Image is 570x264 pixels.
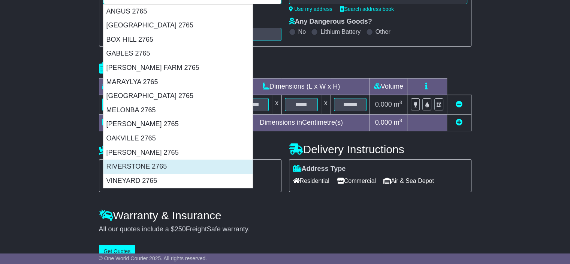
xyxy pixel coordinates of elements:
div: OAKVILLE 2765 [103,131,253,146]
div: RIVERSTONE 2765 [103,160,253,174]
td: Total [99,115,162,131]
h4: Pickup Instructions [99,143,281,155]
div: [PERSON_NAME] 2765 [103,146,253,160]
div: [GEOGRAPHIC_DATA] 2765 [103,18,253,33]
h4: Delivery Instructions [289,143,471,155]
td: x [321,95,331,115]
td: x [272,95,281,115]
span: m [394,119,402,126]
span: Residential [293,175,329,187]
label: No [298,28,306,35]
div: All our quotes include a $ FreightSafe warranty. [99,225,471,234]
a: Search address book [340,6,394,12]
label: Other [376,28,390,35]
div: MELONBA 2765 [103,103,253,118]
label: Lithium Battery [320,28,361,35]
sup: 3 [399,118,402,123]
span: 0.000 [375,119,392,126]
div: ANGUS 2765 [103,5,253,19]
span: Commercial [337,175,376,187]
span: m [394,101,402,108]
td: Volume [370,78,407,95]
div: MARAYLYA 2765 [103,75,253,89]
span: 250 [175,225,186,233]
div: BOX HILL 2765 [103,33,253,47]
div: [PERSON_NAME] FARM 2765 [103,61,253,75]
a: Add new item [456,119,462,126]
a: Remove this item [456,101,462,108]
a: Use my address [289,6,332,12]
span: © One World Courier 2025. All rights reserved. [99,255,207,261]
div: GABLES 2765 [103,47,253,61]
div: [GEOGRAPHIC_DATA] 2765 [103,89,253,103]
button: Get Quotes [99,245,136,258]
td: Type [99,78,162,95]
sup: 3 [399,100,402,105]
span: Air & Sea Depot [383,175,434,187]
h4: Package details | [99,62,193,74]
td: Dimensions in Centimetre(s) [233,115,370,131]
label: Any Dangerous Goods? [289,18,372,26]
h4: Warranty & Insurance [99,209,471,222]
div: VINEYARD 2765 [103,174,253,188]
span: 0.000 [375,101,392,108]
label: Address Type [293,165,346,173]
div: [PERSON_NAME] 2765 [103,117,253,131]
td: Dimensions (L x W x H) [233,78,370,95]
